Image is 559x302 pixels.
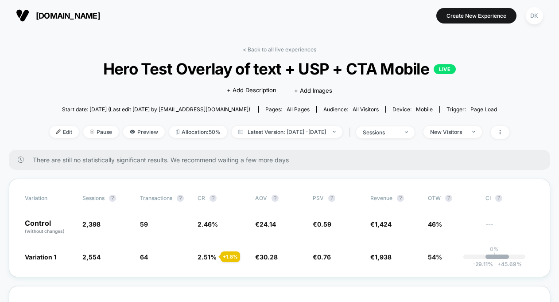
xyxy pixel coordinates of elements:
[36,11,100,20] span: [DOMAIN_NAME]
[445,195,452,202] button: ?
[73,59,486,78] span: Hero Test Overlay of text + USP + CTA Mobile
[56,129,61,134] img: edit
[323,106,379,113] div: Audience:
[13,8,103,23] button: [DOMAIN_NAME]
[90,129,94,134] img: end
[375,253,392,261] span: 1,938
[430,129,466,135] div: New Visitors
[497,261,501,267] span: +
[16,9,29,22] img: Visually logo
[169,126,227,138] span: Allocation: 50%
[495,195,502,202] button: ?
[317,220,331,228] span: 0.59
[83,126,119,138] span: Pause
[243,46,316,53] a: < Back to all live experiences
[313,253,331,261] span: €
[50,126,79,138] span: Edit
[294,87,332,94] span: + Add Images
[109,195,116,202] button: ?
[62,106,250,113] span: Start date: [DATE] (Last edit [DATE] by [EMAIL_ADDRESS][DOMAIN_NAME])
[397,195,404,202] button: ?
[333,131,336,133] img: end
[238,129,243,134] img: calendar
[140,253,148,261] span: 64
[210,195,217,202] button: ?
[227,86,276,95] span: + Add Description
[493,252,495,259] p: |
[140,220,148,228] span: 59
[490,246,499,252] p: 0%
[370,195,392,201] span: Revenue
[82,220,101,228] span: 2,398
[485,222,534,235] span: ---
[198,195,205,201] span: CR
[25,195,74,202] span: Variation
[272,195,279,202] button: ?
[416,106,433,113] span: mobile
[255,220,276,228] span: €
[436,8,516,24] button: Create New Experience
[25,220,74,235] p: Control
[313,220,331,228] span: €
[446,106,497,113] div: Trigger:
[287,106,310,113] span: all pages
[328,195,335,202] button: ?
[123,126,165,138] span: Preview
[260,253,278,261] span: 30.28
[472,131,475,133] img: end
[198,253,217,261] span: 2.51 %
[221,251,240,262] div: + 1.8 %
[260,220,276,228] span: 24.14
[470,106,497,113] span: Page Load
[25,228,65,234] span: (without changes)
[232,126,342,138] span: Latest Version: [DATE] - [DATE]
[370,220,392,228] span: €
[176,129,179,134] img: rebalance
[313,195,324,201] span: PSV
[428,195,477,202] span: OTW
[25,253,56,261] span: Variation 1
[177,195,184,202] button: ?
[473,261,493,267] span: -29.11 %
[317,253,331,261] span: 0.76
[405,131,408,133] img: end
[82,195,105,201] span: Sessions
[198,220,218,228] span: 2.46 %
[347,126,356,139] span: |
[526,7,543,24] div: DK
[428,253,442,261] span: 54%
[82,253,101,261] span: 2,554
[255,195,267,201] span: AOV
[485,195,534,202] span: CI
[375,220,392,228] span: 1,424
[265,106,310,113] div: Pages:
[434,64,456,74] p: LIVE
[385,106,439,113] span: Device:
[370,253,392,261] span: €
[428,220,442,228] span: 46%
[493,261,522,267] span: 45.69 %
[255,253,278,261] span: €
[140,195,172,201] span: Transactions
[33,156,532,164] span: There are still no statistically significant results. We recommend waiting a few more days
[363,129,398,136] div: sessions
[523,7,546,25] button: DK
[353,106,379,113] span: All Visitors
